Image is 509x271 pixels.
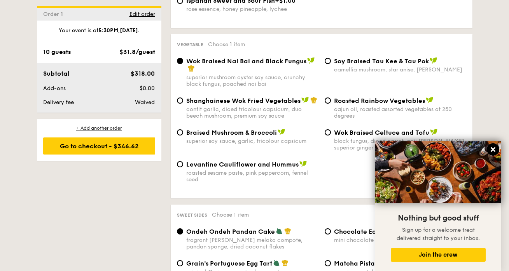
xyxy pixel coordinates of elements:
[307,57,315,64] img: icon-vegan.f8ff3823.svg
[43,27,155,41] div: Your event is at , .
[325,260,331,266] input: Matcha Pistachio Cakepremium matcha powder, pistachio puree, vanilla bean sponge
[278,129,285,135] img: icon-vegan.f8ff3823.svg
[43,11,66,17] span: Order 1
[43,125,155,131] div: + Add another order
[43,137,155,155] div: Go to checkout - $346.62
[186,138,318,144] div: superior soy sauce, garlic, tricolour capsicum
[301,97,309,104] img: icon-vegan.f8ff3823.svg
[284,228,291,235] img: icon-chef-hat.a58ddaea.svg
[177,228,183,235] input: Ondeh Ondeh Pandan Cakefragrant [PERSON_NAME] melaka compote, pandan sponge, dried coconut flakes
[397,227,480,241] span: Sign up for a welcome treat delivered straight to your inbox.
[177,42,203,47] span: Vegetable
[325,97,331,104] input: Roasted Rainbow Vegetablescajun oil, roasted assorted vegetables at 250 degrees
[334,260,407,267] span: Matcha Pistachio Cake
[430,129,438,135] img: icon-vegan.f8ff3823.svg
[325,129,331,135] input: Wok Braised Celtuce and Tofublack fungus, diced carrot, goji [PERSON_NAME], superior ginger sauce
[186,97,301,104] span: Shanghainese Wok Fried Vegetables
[334,138,466,151] div: black fungus, diced carrot, goji [PERSON_NAME], superior ginger sauce
[186,237,318,250] div: fragrant [PERSON_NAME] melaka compote, pandan sponge, dried coconut flakes
[186,170,318,183] div: roasted sesame paste, pink peppercorn, fennel seed
[334,66,466,73] div: camellia mushroom, star anise, [PERSON_NAME]
[282,259,289,266] img: icon-chef-hat.a58ddaea.svg
[334,57,429,65] span: ⁠Soy Braised Tau Kee & Tau Pok
[186,228,275,235] span: Ondeh Ondeh Pandan Cake
[325,58,331,64] input: ⁠Soy Braised Tau Kee & Tau Pokcamellia mushroom, star anise, [PERSON_NAME]
[334,237,466,243] div: mini chocolate eclair with creamy custard filling
[430,57,437,64] img: icon-vegan.f8ff3823.svg
[186,260,272,267] span: Grain's Portuguese Egg Tart
[43,99,74,106] span: Delivery fee
[334,97,425,104] span: Roasted Rainbow Vegetables
[186,6,318,12] div: rose essence, honey pineapple, lychee
[375,141,501,203] img: DSC07876-Edit02-Large.jpeg
[186,129,277,136] span: Braised Mushroom & Broccoli
[129,11,155,17] span: Edit order
[334,129,429,136] span: Wok Braised Celtuce and Tofu
[487,143,499,156] button: Close
[43,70,70,77] span: Subtotal
[177,212,207,218] span: Sweet sides
[398,214,479,223] span: Nothing but good stuff
[310,97,317,104] img: icon-chef-hat.a58ddaea.svg
[276,228,283,235] img: icon-vegetarian.fe4039eb.svg
[177,129,183,135] input: Braised Mushroom & Broccolisuperior soy sauce, garlic, tricolour capsicum
[131,70,155,77] span: $318.00
[177,260,183,266] input: Grain's Portuguese Egg Tartoriginal Grain egg custard – secret recipe
[334,106,466,119] div: cajun oil, roasted assorted vegetables at 250 degrees
[186,74,318,87] div: superior mushroom oyster soy sauce, crunchy black fungus, poached nai bai
[186,106,318,119] div: confit garlic, diced tricolour capsicum, duo beech mushroom, premium soy sauce
[120,27,138,34] strong: [DATE]
[140,85,155,92] span: $0.00
[299,160,307,167] img: icon-vegan.f8ff3823.svg
[98,27,118,34] strong: 5:30PM
[43,47,71,57] div: 10 guests
[177,58,183,64] input: Wok Braised Nai Bai and Black Fungussuperior mushroom oyster soy sauce, crunchy black fungus, poa...
[325,228,331,235] input: Chocolate Eclairmini chocolate eclair with creamy custard filling
[334,228,387,235] span: Chocolate Eclair
[177,161,183,167] input: Levantine Cauliflower and Hummusroasted sesame paste, pink peppercorn, fennel seed
[426,97,434,104] img: icon-vegan.f8ff3823.svg
[186,161,299,168] span: Levantine Cauliflower and Hummus
[391,248,486,262] button: Join the crew
[208,41,245,48] span: Choose 1 item
[119,47,155,57] div: $31.8/guest
[186,57,306,65] span: Wok Braised Nai Bai and Black Fungus
[43,85,66,92] span: Add-ons
[212,212,249,218] span: Choose 1 item
[177,97,183,104] input: Shanghainese Wok Fried Vegetablesconfit garlic, diced tricolour capsicum, duo beech mushroom, pre...
[273,259,280,266] img: icon-vegetarian.fe4039eb.svg
[188,65,195,72] img: icon-chef-hat.a58ddaea.svg
[135,99,155,106] span: Waived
